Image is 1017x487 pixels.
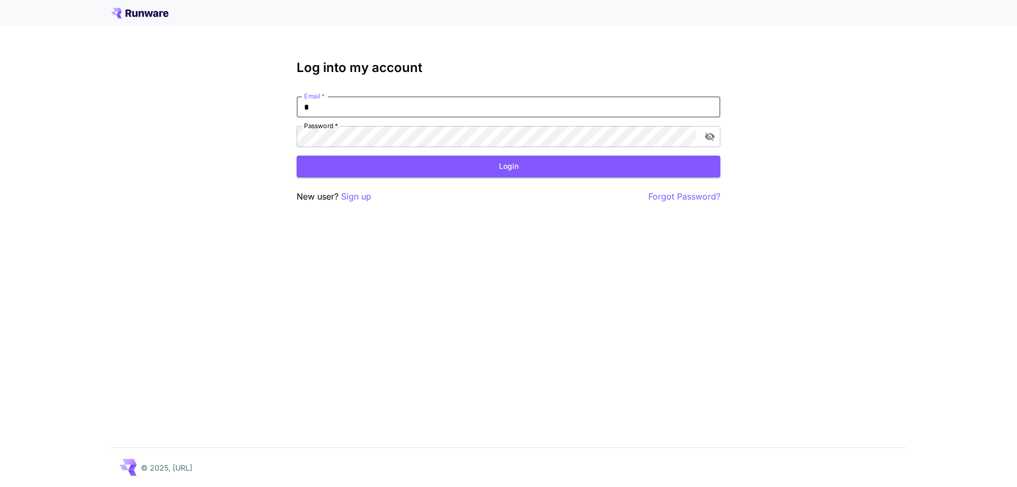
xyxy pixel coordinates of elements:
label: Password [304,121,338,130]
p: © 2025, [URL] [141,462,192,473]
button: Login [297,156,720,177]
button: Sign up [341,190,371,203]
label: Email [304,92,325,101]
button: Forgot Password? [648,190,720,203]
button: toggle password visibility [700,127,719,146]
p: New user? [297,190,371,203]
h3: Log into my account [297,60,720,75]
